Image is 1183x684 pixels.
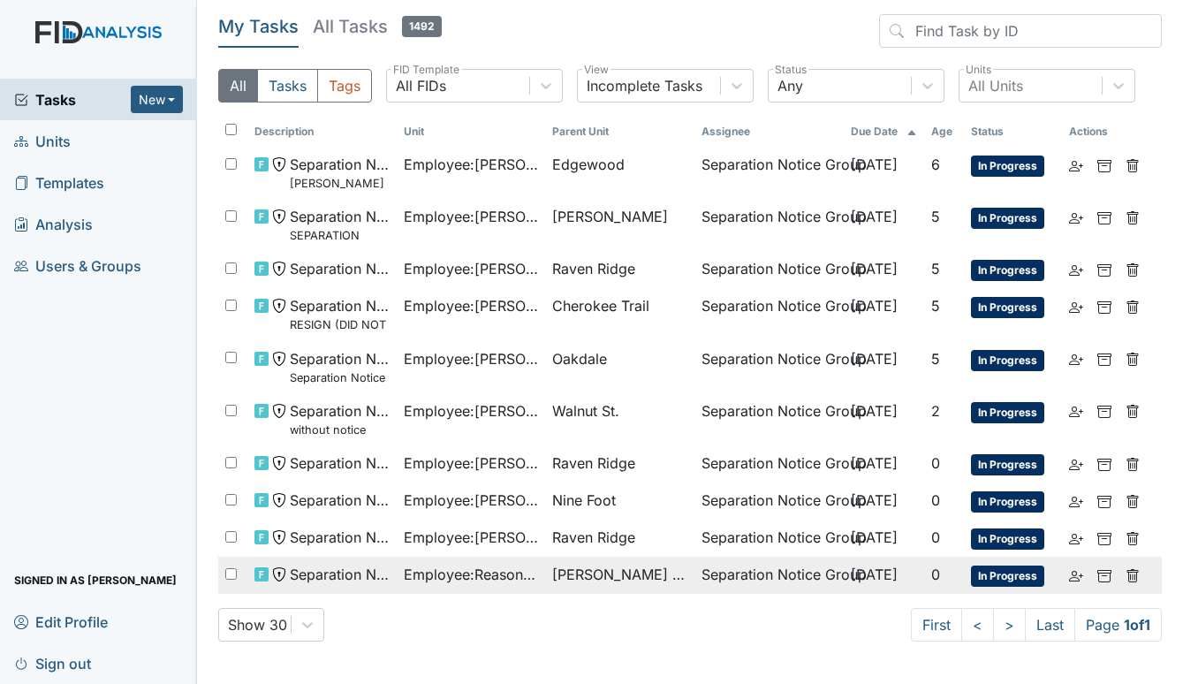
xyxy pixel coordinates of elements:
[1025,608,1075,642] a: Last
[694,520,844,557] td: Separation Notice Group
[404,348,539,369] span: Employee : [PERSON_NAME]
[851,528,898,546] span: [DATE]
[1126,206,1140,227] a: Delete
[1126,527,1140,548] a: Delete
[1097,295,1111,316] a: Archive
[879,14,1162,48] input: Find Task by ID
[552,295,649,316] span: Cherokee Trail
[851,402,898,420] span: [DATE]
[1126,490,1140,511] a: Delete
[694,117,844,147] th: Assignee
[257,69,318,103] button: Tasks
[14,89,131,110] a: Tasks
[228,614,287,635] div: Show 30
[1097,527,1111,548] a: Archive
[968,75,1023,96] div: All Units
[1097,348,1111,369] a: Archive
[404,206,539,227] span: Employee : [PERSON_NAME]
[1062,117,1150,147] th: Actions
[1126,564,1140,585] a: Delete
[404,527,539,548] span: Employee : [PERSON_NAME]
[290,206,390,244] span: Separation Notice SEPARATION
[290,490,390,511] span: Separation Notice
[14,252,141,279] span: Users & Groups
[552,258,635,279] span: Raven Ridge
[931,260,940,277] span: 5
[404,400,539,422] span: Employee : [PERSON_NAME]
[851,350,898,368] span: [DATE]
[218,69,258,103] button: All
[290,227,390,244] small: SEPARATION
[14,566,177,594] span: Signed in as [PERSON_NAME]
[404,154,539,175] span: Employee : [PERSON_NAME]
[694,288,844,340] td: Separation Notice Group
[290,348,390,386] span: Separation Notice Separation Notice
[931,566,940,583] span: 0
[844,117,924,147] th: Toggle SortBy
[851,208,898,225] span: [DATE]
[851,297,898,315] span: [DATE]
[911,608,962,642] a: First
[290,175,390,192] small: [PERSON_NAME]
[1097,258,1111,279] a: Archive
[971,156,1044,177] span: In Progress
[552,527,635,548] span: Raven Ridge
[694,341,844,393] td: Separation Notice Group
[931,156,940,173] span: 6
[290,295,390,333] span: Separation Notice RESIGN (DID NOT FINISH NOTICE)
[290,316,390,333] small: RESIGN (DID NOT FINISH NOTICE)
[993,608,1026,642] a: >
[404,452,539,474] span: Employee : [PERSON_NAME]
[961,608,994,642] a: <
[851,491,898,509] span: [DATE]
[851,156,898,173] span: [DATE]
[247,117,397,147] th: Toggle SortBy
[290,452,390,474] span: Separation Notice
[1126,400,1140,422] a: Delete
[694,147,844,199] td: Separation Notice Group
[1097,206,1111,227] a: Archive
[1097,490,1111,511] a: Archive
[552,154,625,175] span: Edgewood
[931,402,940,420] span: 2
[1097,400,1111,422] a: Archive
[225,124,237,135] input: Toggle All Rows Selected
[924,117,964,147] th: Toggle SortBy
[14,650,91,677] span: Sign out
[971,297,1044,318] span: In Progress
[694,251,844,288] td: Separation Notice Group
[931,528,940,546] span: 0
[1097,564,1111,585] a: Archive
[851,260,898,277] span: [DATE]
[587,75,702,96] div: Incomplete Tasks
[552,348,607,369] span: Oakdale
[552,206,668,227] span: [PERSON_NAME]
[14,210,93,238] span: Analysis
[402,16,442,37] span: 1492
[971,260,1044,281] span: In Progress
[694,393,844,445] td: Separation Notice Group
[971,208,1044,229] span: In Progress
[552,564,687,585] span: [PERSON_NAME] Loop
[397,117,546,147] th: Toggle SortBy
[911,608,1162,642] nav: task-pagination
[1126,154,1140,175] a: Delete
[1126,295,1140,316] a: Delete
[14,127,71,155] span: Units
[694,199,844,251] td: Separation Notice Group
[552,490,616,511] span: Nine Foot
[14,169,104,196] span: Templates
[851,566,898,583] span: [DATE]
[964,117,1062,147] th: Toggle SortBy
[545,117,694,147] th: Toggle SortBy
[290,527,390,548] span: Separation Notice
[971,528,1044,550] span: In Progress
[777,75,803,96] div: Any
[931,454,940,472] span: 0
[694,557,844,594] td: Separation Notice Group
[1074,608,1162,642] span: Page
[290,369,390,386] small: Separation Notice
[290,564,390,585] span: Separation Notice
[290,422,390,438] small: without notice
